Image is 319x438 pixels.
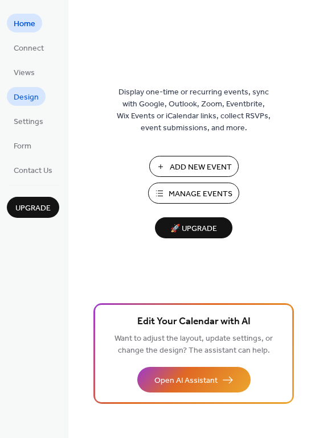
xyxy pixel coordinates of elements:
button: Manage Events [148,183,239,204]
span: Home [14,18,35,30]
span: Upgrade [15,203,51,214]
a: Contact Us [7,160,59,179]
a: Design [7,87,46,106]
span: Views [14,67,35,79]
button: Add New Event [149,156,239,177]
span: Manage Events [169,188,232,200]
span: Edit Your Calendar with AI [137,314,251,330]
span: Open AI Assistant [154,375,218,387]
a: Settings [7,111,50,130]
a: Views [7,63,42,81]
span: Want to adjust the layout, update settings, or change the design? The assistant can help. [114,331,273,358]
button: 🚀 Upgrade [155,217,232,238]
a: Home [7,14,42,32]
button: Upgrade [7,197,59,218]
span: Display one-time or recurring events, sync with Google, Outlook, Zoom, Eventbrite, Wix Events or ... [117,86,271,134]
button: Open AI Assistant [137,367,251,392]
span: 🚀 Upgrade [162,221,226,237]
span: Add New Event [170,162,232,173]
span: Form [14,141,31,152]
span: Contact Us [14,165,52,177]
span: Connect [14,43,44,55]
span: Design [14,92,39,104]
a: Form [7,136,38,155]
span: Settings [14,116,43,128]
a: Connect [7,38,51,57]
